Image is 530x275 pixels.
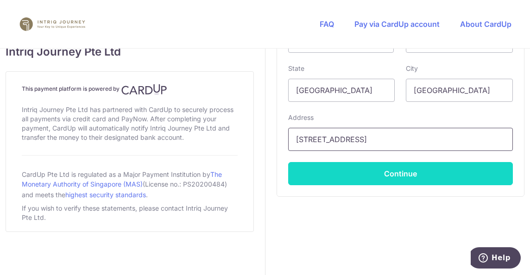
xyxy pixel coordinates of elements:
div: If you wish to verify these statements, please contact Intriq Journey Pte Ltd. [22,202,238,224]
label: State [288,64,304,73]
div: CardUp Pte Ltd is regulated as a Major Payment Institution by (License no.: PS20200484) and meets... [22,167,238,202]
label: Address [288,113,314,122]
a: Pay via CardUp account [354,19,440,29]
button: Continue [288,162,513,185]
a: highest security standards [65,191,146,199]
a: FAQ [320,19,334,29]
label: City [406,64,418,73]
div: Intriq Journey Pte Ltd has partnered with CardUp to securely process all payments via credit card... [22,103,238,144]
iframe: Opens a widget where you can find more information [471,247,521,270]
span: Intriq Journey Pte Ltd [6,44,254,60]
h4: This payment platform is powered by [22,84,238,95]
a: The Monetary Authority of Singapore (MAS) [22,170,222,188]
a: About CardUp [460,19,511,29]
img: CardUp [121,84,167,95]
